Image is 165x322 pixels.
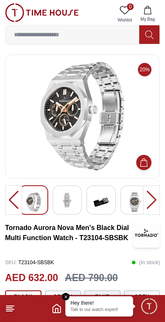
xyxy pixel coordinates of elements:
img: Tornado AURORA NOVA Men's Multi Function Black Dial Watch - T23104-SBSBK [127,192,143,212]
div: Chat Widget [140,297,159,316]
span: 0 [127,3,134,10]
h2: AED 632.00 [5,271,58,285]
button: Black [5,290,41,303]
p: Talk to our watch expert! [71,307,128,313]
a: 0Wishlist [114,3,135,25]
button: Blue [84,290,121,303]
p: T23104-SBSBK [5,256,54,269]
em: Close tooltip [62,293,70,300]
button: Add to Cart [136,155,151,170]
span: SKU : [5,260,17,265]
img: Tornado AURORA NOVA Men's Multi Function Black Dial Watch - T23104-SBSBK [60,192,75,208]
img: Tornado AURORA NOVA Men's Multi Function Black Dial Watch - T23104-SBSBK [12,62,153,171]
img: ... [5,3,79,22]
span: 20% [138,63,151,76]
a: Home [52,303,62,314]
h3: AED 790.00 [65,271,118,285]
p: ( In stock ) [132,256,160,269]
span: Wishlist [114,17,135,23]
button: Green [45,290,81,303]
img: Tornado AURORA NOVA Men's Multi Function Black Dial Watch - T23104-SBSBK [93,192,109,212]
button: My Bag [135,3,160,25]
h3: Tornado Aurora Nova Men's Black Dial Multi Function Watch - T23104-SBSBK [5,223,133,243]
div: Hey there! [71,300,128,306]
button: Grey [124,290,160,303]
span: My Bag [137,16,158,22]
img: Tornado Aurora Nova Men's Black Dial Multi Function Watch - T23104-SBSBK [133,218,160,248]
img: Tornado AURORA NOVA Men's Multi Function Black Dial Watch - T23104-SBSBK [26,192,41,212]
